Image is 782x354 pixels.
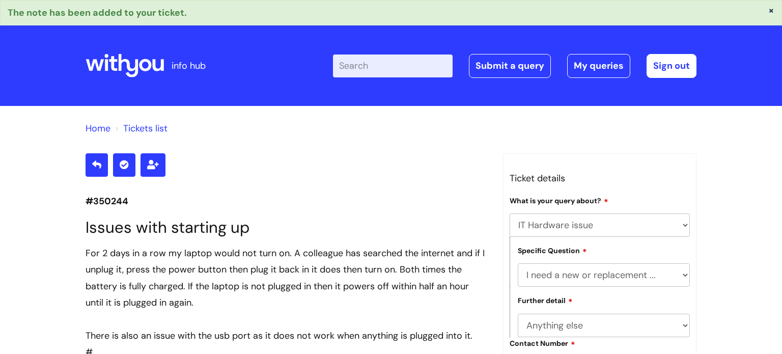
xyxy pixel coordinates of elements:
[86,122,110,134] a: Home
[86,120,110,137] li: Solution home
[518,245,587,255] label: Specific Question
[86,218,488,237] h1: Issues with starting up
[567,54,630,77] a: My queries
[510,195,608,205] label: What is your query about?
[768,6,774,15] button: ×
[123,122,167,134] a: Tickets list
[333,55,453,77] input: Search
[86,328,488,344] div: There is also an issue with the usb port as it does not work when anything is plugged into it.
[172,58,206,74] p: info hub
[510,170,690,186] h3: Ticket details
[510,338,575,348] label: Contact Number
[113,120,167,137] li: Tickets list
[469,54,551,77] a: Submit a query
[86,245,488,311] div: For 2 days in a row my laptop would not turn on. A colleague has searched the internet and if I u...
[647,54,696,77] a: Sign out
[518,295,573,305] label: Further detail
[333,54,696,77] div: | -
[86,193,488,209] p: #350244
